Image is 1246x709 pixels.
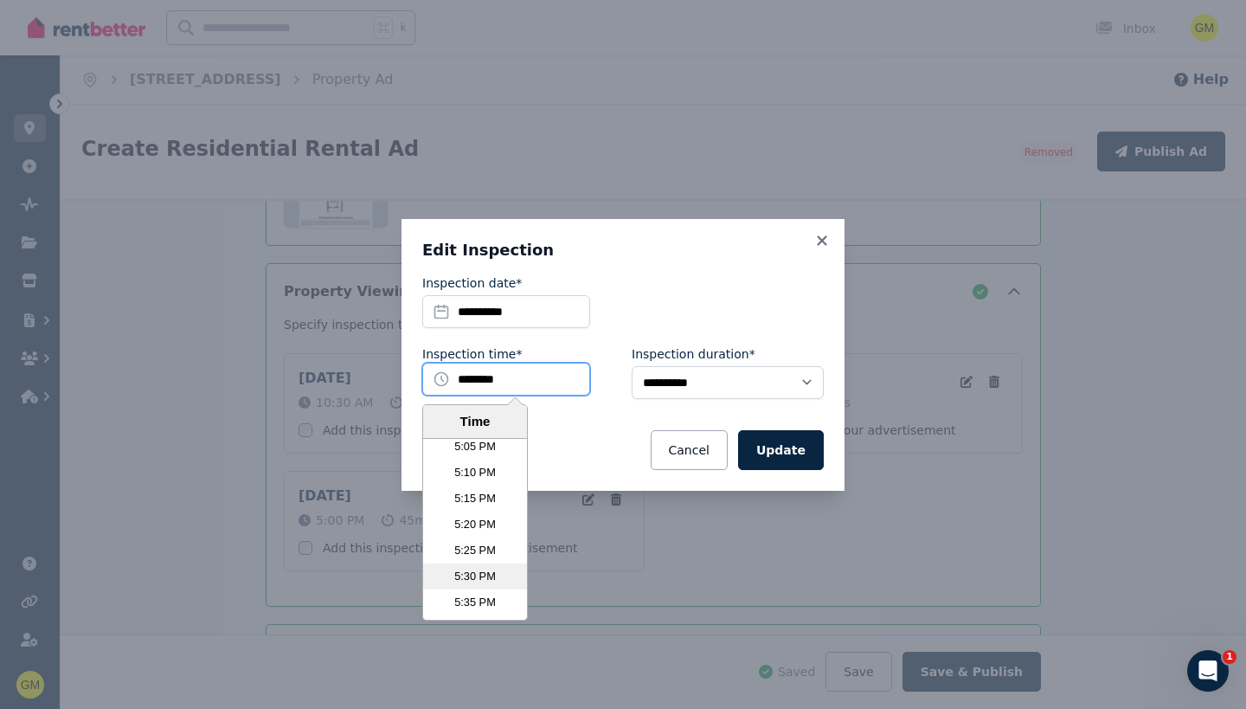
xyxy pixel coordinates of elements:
li: 5:35 PM [423,590,527,616]
li: 5:10 PM [423,460,527,486]
li: 5:40 PM [423,616,527,641]
iframe: Intercom live chat [1187,650,1229,692]
div: Time [427,412,523,432]
ul: Time [423,439,527,620]
h3: Edit Inspection [422,240,824,261]
span: 1 [1223,650,1236,664]
li: 5:05 PM [423,434,527,460]
li: 5:25 PM [423,538,527,564]
button: Cancel [651,430,728,470]
li: 5:20 PM [423,512,527,538]
li: 5:30 PM [423,564,527,590]
button: Update [738,430,824,470]
label: Inspection duration* [632,345,755,363]
label: Inspection time* [422,345,522,363]
li: 5:15 PM [423,486,527,512]
label: Inspection date* [422,274,522,292]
